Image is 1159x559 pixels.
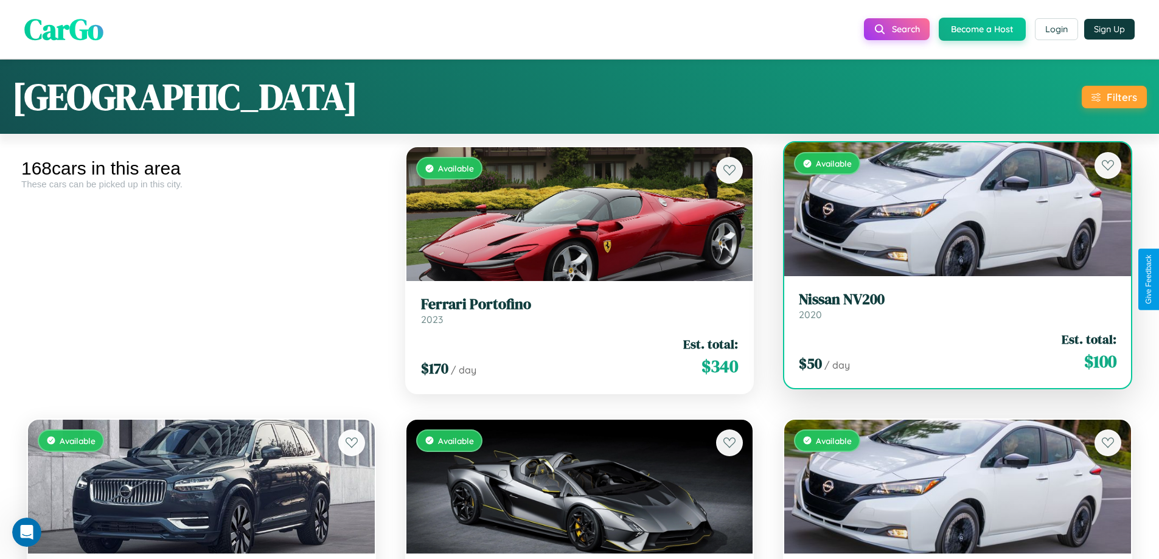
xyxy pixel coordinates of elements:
h3: Nissan NV200 [799,291,1116,308]
button: Filters [1082,86,1147,108]
a: Ferrari Portofino2023 [421,296,739,325]
span: $ 170 [421,358,448,378]
span: Available [438,436,474,446]
span: $ 340 [701,354,738,378]
span: Available [816,436,852,446]
span: / day [824,359,850,371]
span: $ 100 [1084,349,1116,373]
div: These cars can be picked up in this city. [21,179,381,189]
button: Sign Up [1084,19,1135,40]
div: Filters [1107,91,1137,103]
button: Search [864,18,930,40]
span: / day [451,364,476,376]
h3: Ferrari Portofino [421,296,739,313]
button: Become a Host [939,18,1026,41]
span: Available [816,158,852,168]
button: Login [1035,18,1078,40]
span: Search [892,24,920,35]
span: Available [60,436,96,446]
span: 2023 [421,313,443,325]
span: Est. total: [683,335,738,353]
span: Est. total: [1062,330,1116,348]
div: 168 cars in this area [21,158,381,179]
h1: [GEOGRAPHIC_DATA] [12,72,358,122]
span: Available [438,163,474,173]
span: $ 50 [799,353,822,373]
span: CarGo [24,9,103,49]
iframe: Intercom live chat [12,518,41,547]
a: Nissan NV2002020 [799,291,1116,321]
span: 2020 [799,308,822,321]
div: Give Feedback [1144,255,1153,304]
